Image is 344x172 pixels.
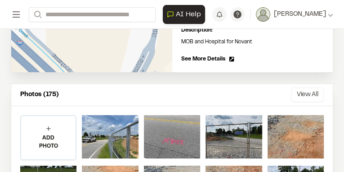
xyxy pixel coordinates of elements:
[21,134,76,150] p: ADD PHOTO
[256,7,270,22] img: User
[176,9,201,20] span: AI Help
[29,7,45,22] button: Search
[274,9,326,19] span: [PERSON_NAME]
[181,38,324,46] p: MOB and Hospital for Novant
[256,7,333,22] button: [PERSON_NAME]
[20,90,59,100] p: Photos (175)
[181,26,324,34] p: Description:
[163,5,209,24] div: Open AI Assistant
[163,5,205,24] button: Open AI Assistant
[181,55,225,63] span: See More Details
[291,88,324,102] button: View All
